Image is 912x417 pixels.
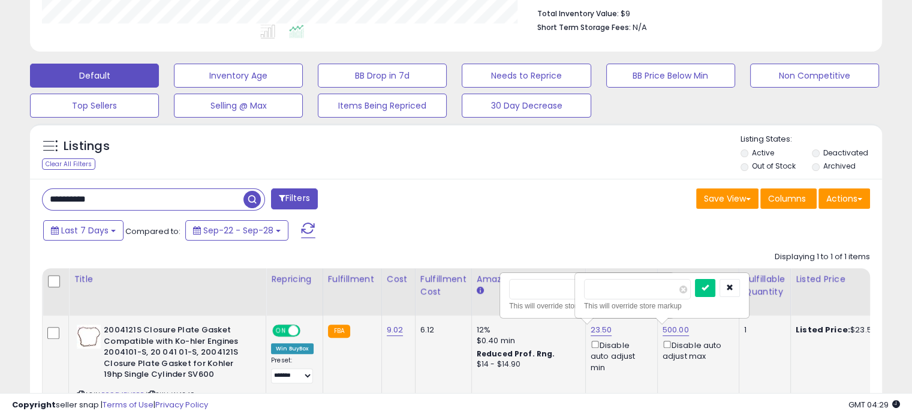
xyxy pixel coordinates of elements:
img: 31zf7awYzpL._SL40_.jpg [77,325,101,349]
div: Listed Price [796,273,899,286]
div: Fulfillable Quantity [744,273,785,298]
a: 500.00 [663,324,689,336]
a: Privacy Policy [155,399,208,410]
strong: Copyright [12,399,56,410]
button: Items Being Repriced [318,94,447,118]
div: $14 - $14.90 [477,359,576,370]
div: Disable auto adjust min [591,338,648,373]
div: $0.40 min [477,335,576,346]
div: 12% [477,325,576,335]
a: 23.50 [591,324,612,336]
span: Compared to: [125,226,180,237]
div: Disable auto adjust max [663,338,730,362]
button: Selling @ Max [174,94,303,118]
span: Sep-22 - Sep-28 [203,224,273,236]
div: Repricing [271,273,318,286]
button: Save View [696,188,759,209]
small: FBA [328,325,350,338]
div: $23.50 [796,325,895,335]
button: Last 7 Days [43,220,124,241]
span: 2025-10-6 04:29 GMT [848,399,900,410]
b: Listed Price: [796,324,850,335]
button: Top Sellers [30,94,159,118]
a: 9.02 [387,324,404,336]
div: Cost [387,273,410,286]
label: Out of Stock [752,161,796,171]
div: Displaying 1 to 1 of 1 items [775,251,870,263]
button: Needs to Reprice [462,64,591,88]
p: Listing States: [741,134,882,145]
div: 1 [744,325,781,335]
button: BB Price Below Min [606,64,735,88]
small: Amazon Fees. [477,286,484,296]
label: Active [752,148,774,158]
button: Sep-22 - Sep-28 [185,220,288,241]
button: Inventory Age [174,64,303,88]
b: Reduced Prof. Rng. [477,349,555,359]
div: Title [74,273,261,286]
label: Archived [823,161,855,171]
button: Columns [760,188,817,209]
b: 2004121S Closure Plate Gasket Compatible with Ko-hler Engines 2004101-S, 20 041 01-S, 2004121S Cl... [104,325,249,383]
span: Last 7 Days [61,224,109,236]
label: Deactivated [823,148,868,158]
div: This will override store markup [584,300,740,312]
button: 30 Day Decrease [462,94,591,118]
button: Filters [271,188,318,209]
div: Clear All Filters [42,158,95,170]
div: This will override store markup [509,300,665,312]
button: BB Drop in 7d [318,64,447,88]
button: Default [30,64,159,88]
h5: Listings [64,138,110,155]
div: Preset: [271,356,314,383]
span: OFF [299,326,318,336]
a: Terms of Use [103,399,153,410]
span: | SKU: W4249 [146,390,195,400]
div: Fulfillment [328,273,377,286]
li: $9 [537,5,861,20]
div: seller snap | | [12,400,208,411]
b: Short Term Storage Fees: [537,22,631,32]
b: Total Inventory Value: [537,8,619,19]
span: N/A [633,22,647,33]
span: Columns [768,193,806,205]
button: Non Competitive [750,64,879,88]
div: Fulfillment Cost [420,273,466,298]
div: Win BuyBox [271,343,314,354]
button: Actions [818,188,870,209]
a: B0CD45V3PP [101,390,144,400]
span: ON [273,326,288,336]
div: 6.12 [420,325,462,335]
div: Amazon Fees [477,273,580,286]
